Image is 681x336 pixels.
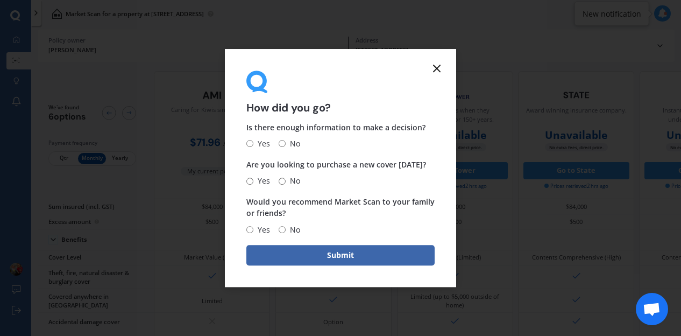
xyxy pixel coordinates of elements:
input: Yes [246,226,253,233]
input: Yes [246,141,253,148]
span: Yes [253,174,270,187]
span: Would you recommend Market Scan to your family or friends? [246,197,435,219]
span: Are you looking to purchase a new cover [DATE]? [246,159,426,170]
span: Is there enough information to make a decision? [246,122,425,132]
button: Submit [246,245,435,265]
input: Yes [246,178,253,185]
input: No [279,178,286,185]
span: Yes [253,223,270,236]
span: No [286,223,300,236]
input: No [279,226,286,233]
span: No [286,174,300,187]
a: Open chat [636,293,668,325]
div: How did you go? [246,71,435,113]
span: Yes [253,137,270,150]
input: No [279,141,286,148]
span: No [286,137,300,150]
